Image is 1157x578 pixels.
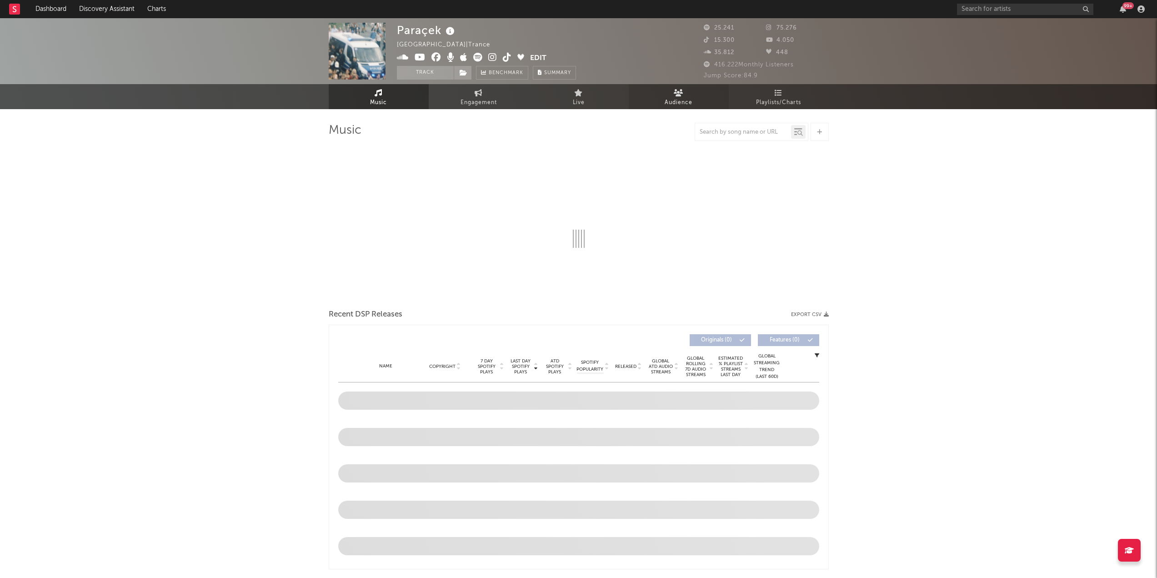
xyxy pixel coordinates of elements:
[696,337,737,343] span: Originals ( 0 )
[370,97,387,108] span: Music
[397,40,501,50] div: [GEOGRAPHIC_DATA] | Trance
[476,66,528,80] a: Benchmark
[729,84,829,109] a: Playlists/Charts
[1122,2,1134,9] div: 99 +
[573,97,585,108] span: Live
[764,337,806,343] span: Features ( 0 )
[397,23,457,38] div: Paraçek
[576,359,603,373] span: Spotify Popularity
[690,334,751,346] button: Originals(0)
[683,356,708,377] span: Global Rolling 7D Audio Streams
[461,97,497,108] span: Engagement
[957,4,1093,15] input: Search for artists
[695,129,791,136] input: Search by song name or URL
[509,358,533,375] span: Last Day Spotify Plays
[753,353,781,380] div: Global Streaming Trend (Last 60D)
[756,97,801,108] span: Playlists/Charts
[766,25,797,31] span: 75.276
[329,84,429,109] a: Music
[766,37,794,43] span: 4.050
[704,62,794,68] span: 416.222 Monthly Listeners
[704,37,735,43] span: 15.300
[718,356,743,377] span: Estimated % Playlist Streams Last Day
[1120,5,1126,13] button: 99+
[615,364,636,369] span: Released
[766,50,788,55] span: 448
[429,84,529,109] a: Engagement
[544,70,571,75] span: Summary
[629,84,729,109] a: Audience
[529,84,629,109] a: Live
[704,25,734,31] span: 25.241
[648,358,673,375] span: Global ATD Audio Streams
[329,309,402,320] span: Recent DSP Releases
[475,358,499,375] span: 7 Day Spotify Plays
[533,66,576,80] button: Summary
[397,66,454,80] button: Track
[758,334,819,346] button: Features(0)
[489,68,523,79] span: Benchmark
[791,312,829,317] button: Export CSV
[704,50,734,55] span: 35.812
[429,364,456,369] span: Copyright
[704,73,758,79] span: Jump Score: 84.9
[356,363,416,370] div: Name
[530,53,546,64] button: Edit
[665,97,692,108] span: Audience
[543,358,567,375] span: ATD Spotify Plays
